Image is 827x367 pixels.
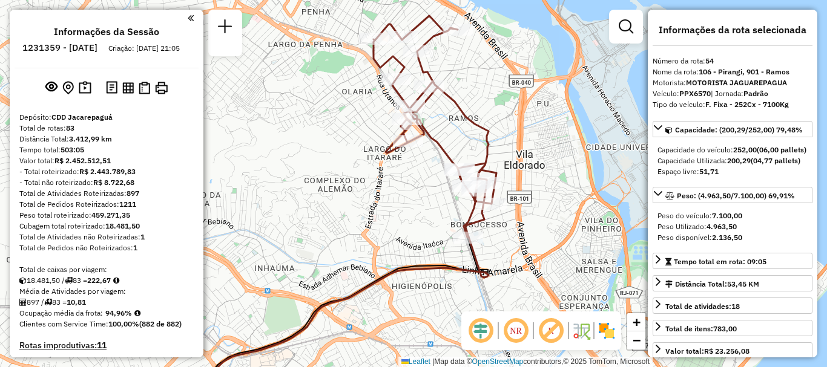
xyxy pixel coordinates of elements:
[19,221,194,232] div: Cubagem total roteirizado:
[653,88,812,99] div: Veículo:
[699,67,789,76] strong: 106 - Pirangi, 901 - Ramos
[76,79,94,97] button: Painel de Sugestão
[677,191,795,200] span: Peso: (4.963,50/7.100,00) 69,91%
[657,155,808,166] div: Capacidade Utilizada:
[88,355,93,366] strong: 0
[731,302,740,311] strong: 18
[653,320,812,336] a: Total de itens:783,00
[727,156,751,165] strong: 200,29
[674,257,766,266] span: Tempo total em rota: 09:05
[44,299,52,306] i: Total de rotas
[127,189,139,198] strong: 897
[19,210,194,221] div: Peso total roteirizado:
[19,264,194,275] div: Total de caixas por viagem:
[79,167,136,176] strong: R$ 2.443.789,83
[653,121,812,137] a: Capacidade: (200,29/252,00) 79,48%
[22,42,97,53] h6: 1231359 - [DATE]
[43,78,60,97] button: Exibir sessão original
[19,155,194,166] div: Valor total:
[653,342,812,359] a: Valor total:R$ 23.256,08
[665,323,737,334] div: Total de itens:
[19,123,194,134] div: Total de rotas:
[213,15,237,42] a: Nova sessão e pesquisa
[653,67,812,77] div: Nome da rota:
[113,277,119,284] i: Meta Caixas/viagem: 222,00 Diferença: 0,67
[19,286,194,297] div: Média de Atividades por viagem:
[633,314,641,330] span: +
[699,167,719,176] strong: 51,71
[19,199,194,210] div: Total de Pedidos Roteirizados:
[757,145,806,154] strong: (06,00 pallets)
[19,145,194,155] div: Tempo total:
[466,316,495,345] span: Ocultar deslocamento
[597,321,616,340] img: Exibir/Ocultar setores
[19,242,194,253] div: Total de Pedidos não Roteirizados:
[713,324,737,333] strong: 783,00
[19,299,27,306] i: Total de Atividades
[665,302,740,311] span: Total de atividades:
[653,77,812,88] div: Motorista:
[657,232,808,243] div: Peso disponível:
[501,316,530,345] span: Ocultar NR
[686,78,787,87] strong: MOTORISTA JAGUAREPAGUA
[665,346,750,357] div: Valor total:
[61,145,84,154] strong: 503:05
[653,275,812,291] a: Distância Total:53,45 KM
[65,277,73,284] i: Total de rotas
[657,211,742,220] span: Peso do veículo:
[188,11,194,25] a: Clique aqui para minimizar o painel
[140,232,145,241] strong: 1
[66,123,74,132] strong: 83
[705,56,714,65] strong: 54
[119,200,136,209] strong: 1211
[614,15,638,39] a: Exibir filtros
[712,211,742,220] strong: 7.100,00
[67,297,86,307] strong: 10,81
[19,188,194,199] div: Total de Atividades Roteirizadas:
[139,319,182,328] strong: (882 de 882)
[54,156,111,165] strong: R$ 2.452.512,51
[536,316,565,345] span: Exibir rótulo
[93,178,134,187] strong: R$ 8.722,68
[134,310,140,317] em: Média calculada utilizando a maior ocupação (%Peso ou %Cubagem) de cada rota da sessão. Rotas cro...
[733,145,757,154] strong: 252,00
[51,112,113,122] strong: CDD Jacarepaguá
[19,134,194,145] div: Distância Total:
[398,357,653,367] div: Map data © contributors,© 2025 TomTom, Microsoft
[712,233,742,242] strong: 2.136,50
[679,89,711,98] strong: PPX6570
[653,206,812,248] div: Peso: (4.963,50/7.100,00) 69,91%
[657,221,808,232] div: Peso Utilizado:
[653,140,812,182] div: Capacidade: (200,29/252,00) 79,48%
[120,79,136,96] button: Visualizar relatório de Roteirização
[19,356,194,366] h4: Rotas vários dias:
[97,340,107,351] strong: 11
[87,276,111,285] strong: 222,67
[19,340,194,351] h4: Rotas improdutivas:
[653,253,812,269] a: Tempo total em rota: 09:05
[572,321,591,340] img: Fluxo de ruas
[19,275,194,286] div: 18.481,50 / 83 =
[104,43,185,54] div: Criação: [DATE] 21:05
[727,279,759,288] span: 53,45 KM
[657,166,808,177] div: Espaço livre:
[711,89,768,98] span: | Jornada:
[153,79,170,97] button: Imprimir Rotas
[105,308,132,317] strong: 94,96%
[19,166,194,177] div: - Total roteirizado:
[704,346,750,356] strong: R$ 23.256,08
[653,187,812,203] a: Peso: (4.963,50/7.100,00) 69,91%
[705,100,789,109] strong: F. Fixa - 252Cx - 7100Kg
[54,26,159,37] h4: Informações da Sessão
[432,357,434,366] span: |
[627,331,645,349] a: Zoom out
[105,221,140,230] strong: 18.481,50
[653,24,812,36] h4: Informações da rota selecionada
[19,112,194,123] div: Depósito:
[665,279,759,290] div: Distância Total:
[136,79,153,97] button: Visualizar Romaneio
[751,156,800,165] strong: (04,77 pallets)
[675,125,803,134] span: Capacidade: (200,29/252,00) 79,48%
[653,56,812,67] div: Número da rota:
[91,210,130,219] strong: 459.271,35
